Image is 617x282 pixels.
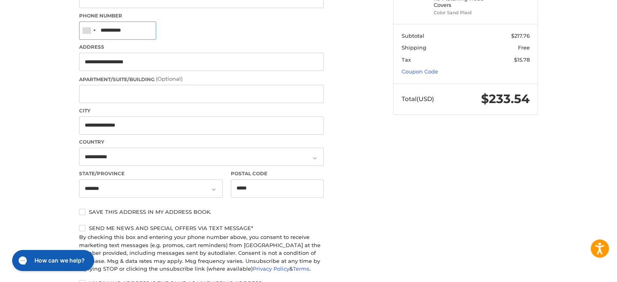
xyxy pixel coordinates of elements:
iframe: Google Customer Reviews [550,260,617,282]
label: Address [79,43,324,51]
a: Privacy Policy [253,265,289,272]
label: Postal Code [231,170,324,177]
a: Terms [293,265,310,272]
span: Tax [402,56,411,63]
span: Free [518,44,530,51]
span: $15.78 [514,56,530,63]
label: Phone Number [79,12,324,19]
span: Shipping [402,44,426,51]
label: State/Province [79,170,223,177]
span: $233.54 [481,91,530,106]
label: Country [79,138,324,146]
label: Apartment/Suite/Building [79,75,324,83]
label: City [79,107,324,114]
a: Coupon Code [402,68,438,75]
label: Send me news and special offers via text message* [79,225,324,231]
iframe: Gorgias live chat messenger [8,247,96,274]
span: Total (USD) [402,95,434,103]
label: Save this address in my address book. [79,209,324,215]
span: Subtotal [402,32,424,39]
span: $217.76 [511,32,530,39]
small: (Optional) [156,75,183,82]
div: By checking this box and entering your phone number above, you consent to receive marketing text ... [79,233,324,273]
li: Color Sand Plaid [434,9,496,16]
